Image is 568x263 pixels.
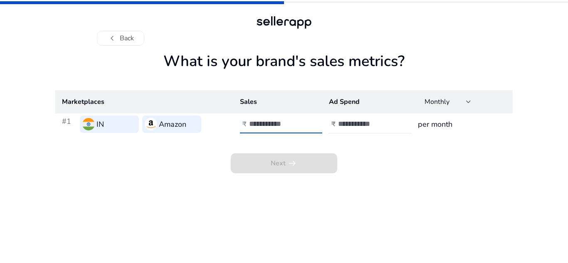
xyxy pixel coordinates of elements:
[97,31,144,46] button: chevron_leftBack
[418,118,506,130] h3: per month
[233,90,322,113] th: Sales
[96,118,104,130] h3: IN
[62,116,77,133] h3: #1
[331,120,336,128] h4: ₹
[322,90,411,113] th: Ad Spend
[55,90,233,113] th: Marketplaces
[107,33,117,43] span: chevron_left
[242,120,247,128] h4: ₹
[159,118,186,130] h3: Amazon
[55,52,513,90] h1: What is your brand's sales metrics?
[425,97,449,106] span: Monthly
[82,118,95,130] img: in.svg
